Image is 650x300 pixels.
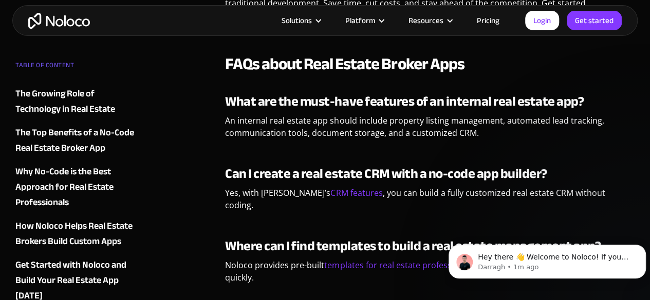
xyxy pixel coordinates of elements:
[225,187,635,219] p: Yes, with [PERSON_NAME]’s , you can build a fully customized real estate CRM without coding.
[525,11,559,30] a: Login
[332,14,396,27] div: Platform
[15,86,138,117] a: The Growing Role of Technology in Real Estate
[225,161,547,186] strong: Can I create a real estate CRM with a no-code app builder?
[567,11,622,30] a: Get started
[225,114,635,147] p: An internal real estate app should include property listing management, automated lead tracking, ...
[15,218,138,249] a: How Noloco Helps Real Estate Brokers Build Custom Apps
[225,89,584,114] strong: What are the must-have features of an internal real estate app?
[269,14,332,27] div: Solutions
[396,14,464,27] div: Resources
[28,13,90,29] a: home
[408,14,443,27] div: Resources
[225,233,601,258] strong: Where can I find templates to build a real estate management app?
[345,14,375,27] div: Platform
[15,164,138,210] a: Why No-Code is the Best Approach for Real Estate Professionals
[225,49,464,79] strong: FAQs about Real Estate Broker Apps
[282,14,312,27] div: Solutions
[225,259,635,291] p: Noloco provides pre-built , making it easy to launch your app quickly.
[444,223,650,295] iframe: Intercom notifications message
[464,14,512,27] a: Pricing
[15,57,138,78] div: TABLE OF CONTENT
[15,125,138,156] a: The Top Benefits of a No-Code Real Estate Broker App
[324,259,474,271] a: templates for real estate professionals
[330,187,382,198] a: CRM features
